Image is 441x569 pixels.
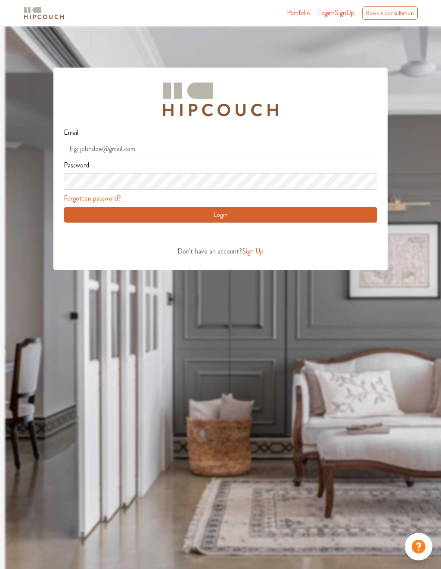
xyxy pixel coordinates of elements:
[64,157,89,173] label: Password
[158,78,283,121] img: Hipcouch Logo
[64,226,221,244] div: Sign in with Google. Opens in new tab
[59,226,226,244] iframe: Sign in with Google Button
[362,6,418,20] div: Book a consultation
[64,193,121,203] a: Forgotten password?
[287,8,310,18] a: Portfolio
[64,207,377,223] button: Login
[22,3,65,23] span: logo-horizontal.svg
[22,6,65,21] img: logo-horizontal.svg
[242,246,264,256] span: Sign Up
[177,246,242,256] span: Don't have an account?
[318,8,354,18] span: Login/SignUp
[64,124,78,141] label: Email
[64,141,377,157] input: Eg: johndoe@gmail.com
